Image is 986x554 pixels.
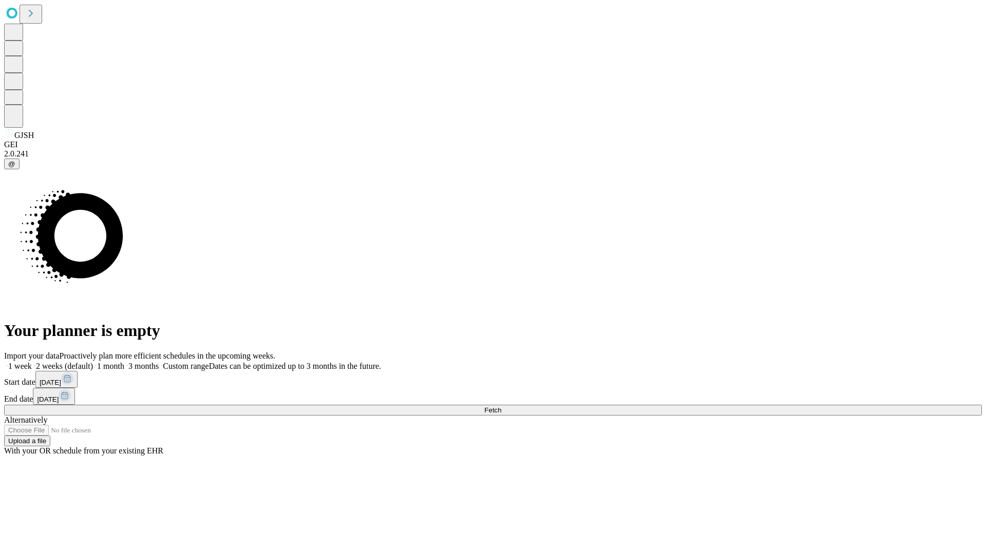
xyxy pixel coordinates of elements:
span: 1 week [8,362,32,370]
button: @ [4,159,20,169]
span: 1 month [97,362,124,370]
span: Fetch [484,406,501,414]
div: Start date [4,371,982,388]
span: Custom range [163,362,208,370]
span: [DATE] [40,379,61,386]
div: 2.0.241 [4,149,982,159]
span: Proactively plan more efficient schedules in the upcoming weeks. [60,351,275,360]
span: With your OR schedule from your existing EHR [4,446,163,455]
button: [DATE] [33,388,75,405]
span: Alternatively [4,415,47,424]
div: End date [4,388,982,405]
span: 3 months [128,362,159,370]
button: Fetch [4,405,982,415]
div: GEI [4,140,982,149]
span: GJSH [14,131,34,140]
span: @ [8,160,15,168]
span: Dates can be optimized up to 3 months in the future. [209,362,381,370]
button: [DATE] [35,371,78,388]
span: Import your data [4,351,60,360]
span: 2 weeks (default) [36,362,93,370]
h1: Your planner is empty [4,321,982,340]
span: [DATE] [37,395,59,403]
button: Upload a file [4,436,50,446]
